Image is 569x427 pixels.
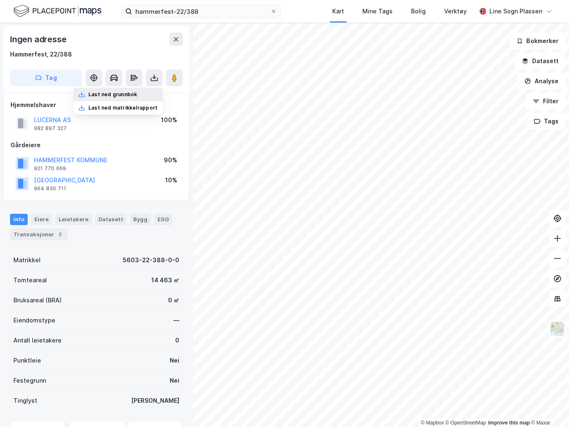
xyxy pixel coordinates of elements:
[13,275,47,285] div: Tomteareal
[515,53,566,69] button: Datasett
[527,387,569,427] div: Kontrollprogram for chat
[445,420,486,426] a: OpenStreetMap
[31,214,52,225] div: Eiere
[527,113,566,130] button: Tags
[168,295,179,305] div: 0 ㎡
[13,295,62,305] div: Bruksareal (BRA)
[170,376,179,386] div: Nei
[13,335,62,345] div: Antall leietakere
[170,355,179,366] div: Nei
[525,93,566,110] button: Filter
[95,214,127,225] div: Datasett
[10,214,28,225] div: Info
[175,335,179,345] div: 0
[13,255,41,265] div: Matrikkel
[164,155,177,165] div: 90%
[517,73,566,89] button: Analyse
[165,175,177,185] div: 10%
[13,376,46,386] div: Festegrunn
[13,4,101,18] img: logo.f888ab2527a4732fd821a326f86c7f29.svg
[13,396,37,406] div: Tinglyst
[131,396,179,406] div: [PERSON_NAME]
[55,214,92,225] div: Leietakere
[173,315,179,325] div: —
[88,105,158,111] div: Last ned matrikkelrapport
[34,185,66,192] div: 964 830 711
[161,115,177,125] div: 100%
[10,100,182,110] div: Hjemmelshaver
[411,6,426,16] div: Bolig
[10,69,82,86] button: Tag
[13,315,55,325] div: Eiendomstype
[56,230,64,238] div: 2
[13,355,41,366] div: Punktleie
[10,228,67,240] div: Transaksjoner
[332,6,344,16] div: Kart
[132,5,270,18] input: Søk på adresse, matrikkel, gårdeiere, leietakere eller personer
[123,255,179,265] div: 5603-22-388-0-0
[444,6,467,16] div: Verktøy
[549,321,565,337] img: Z
[362,6,393,16] div: Mine Tags
[509,33,566,49] button: Bokmerker
[489,6,542,16] div: Line Sogn Plassen
[421,420,444,426] a: Mapbox
[154,214,172,225] div: ESG
[527,387,569,427] iframe: Chat Widget
[130,214,151,225] div: Bygg
[10,140,182,150] div: Gårdeiere
[88,91,137,98] div: Last ned grunnbok
[34,125,67,132] div: 982 897 327
[488,420,530,426] a: Improve this map
[10,49,72,59] div: Hammerfest, 22/388
[34,165,66,172] div: 921 770 669
[151,275,179,285] div: 14 463 ㎡
[10,33,68,46] div: Ingen adresse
